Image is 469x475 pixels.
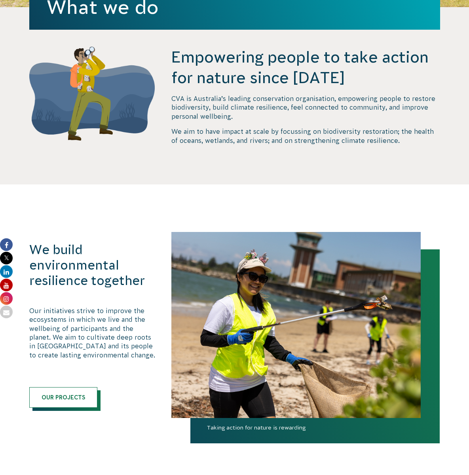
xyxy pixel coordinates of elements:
a: Our Projects [29,387,97,408]
img: Taking action for nature is rewarding [171,232,421,418]
span: Taking action for nature is rewarding [190,423,440,443]
p: CVA is Australia’s leading conservation organisation, empowering people to restore biodiversity, ... [171,94,440,121]
p: We aim to have impact at scale by focussing on biodiversity restoration; the health of oceans, we... [171,127,440,145]
p: Our initiatives strive to improve the ecosystems in which we live and the wellbeing of participan... [29,306,155,359]
h4: Empowering people to take action for nature since [DATE] [171,47,440,88]
h3: We build environmental resilience together [29,242,155,289]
